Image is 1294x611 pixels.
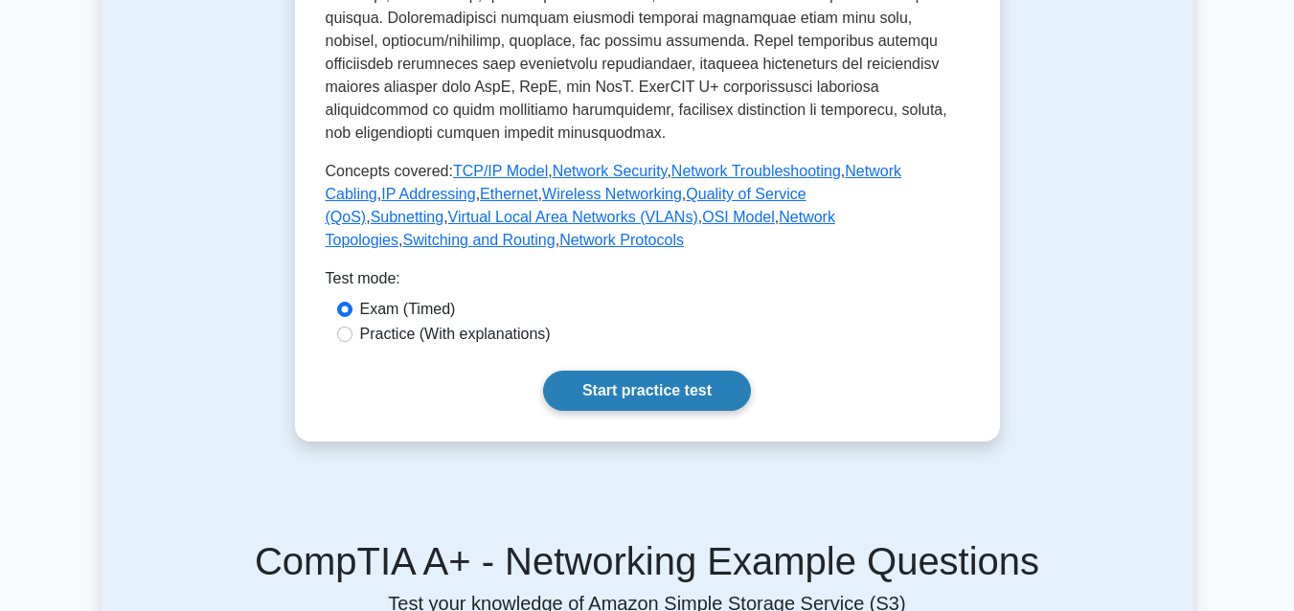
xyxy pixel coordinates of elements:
[326,160,969,252] p: Concepts covered: , , , , , , , , , , , , ,
[543,371,751,411] a: Start practice test
[448,209,698,225] a: Virtual Local Area Networks (VLANs)
[326,267,969,298] div: Test mode:
[480,186,537,202] a: Ethernet
[702,209,775,225] a: OSI Model
[453,163,548,179] a: TCP/IP Model
[402,232,555,248] a: Switching and Routing
[381,186,475,202] a: IP Addressing
[113,538,1182,584] h5: CompTIA A+ - Networking Example Questions
[360,298,456,321] label: Exam (Timed)
[542,186,682,202] a: Wireless Networking
[553,163,668,179] a: Network Security
[360,323,551,346] label: Practice (With explanations)
[559,232,684,248] a: Network Protocols
[671,163,841,179] a: Network Troubleshooting
[371,209,444,225] a: Subnetting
